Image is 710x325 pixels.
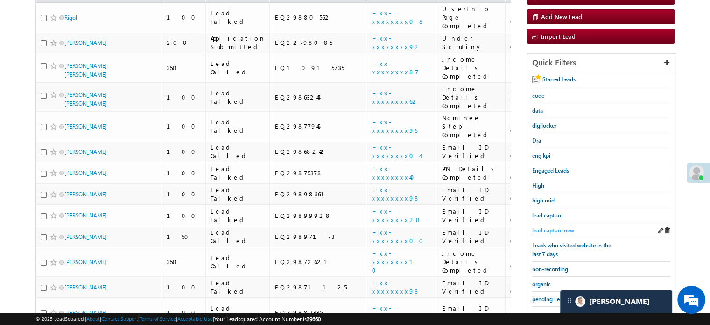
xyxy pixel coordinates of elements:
span: © 2025 LeadSquared | | | | | [35,315,321,324]
div: Lead Talked [211,207,266,224]
a: [PERSON_NAME] [64,284,107,291]
span: Engaged Leads [532,167,569,174]
span: data [532,107,543,114]
a: [PERSON_NAME] [64,169,107,176]
span: high mid [532,197,555,204]
img: carter-drag [566,297,573,304]
a: +xx-xxxxxxxx00 [372,228,429,245]
div: 350 [167,258,201,266]
div: EQ29898361 [274,190,363,198]
div: 100 [167,122,201,130]
a: +xx-xxxxxxxx98 [372,279,420,295]
div: [DATE] 05:38 PM [510,143,573,160]
a: Acceptable Use [177,316,213,322]
div: [DATE] 05:15 PM [510,228,573,245]
a: [PERSON_NAME] [64,39,107,46]
div: [DATE] 04:04 PM [510,279,573,296]
span: Your Leadsquared Account Number is [214,316,321,323]
div: 350 [167,64,201,72]
div: Email ID Verified [442,228,501,245]
div: 100 [167,93,201,101]
a: About [86,316,100,322]
div: Nominee Step Completed [442,114,501,139]
img: Carter [575,296,585,307]
div: 100 [167,283,201,291]
a: +xx-xxxxxxxx62 [372,89,419,105]
div: Email ID Verified [442,279,501,296]
div: Lead Called [211,143,266,160]
div: EQ29877946 [274,122,363,130]
div: [DATE] 05:31 PM [510,165,573,181]
a: [PERSON_NAME] [64,191,107,198]
div: UserInfo Page Completed [442,5,501,30]
a: [PERSON_NAME] [64,148,107,155]
span: Add New Lead [541,13,582,21]
div: Lead Called [211,59,266,76]
a: +xx-xxxxxxxx96 [372,118,417,134]
div: Lead Talked [211,89,266,106]
div: Lead Talked [211,9,266,26]
a: Rigol [64,14,77,21]
span: digilocker [532,122,556,129]
span: Dra [532,137,541,144]
a: +xx-xxxxxxxx40 [372,165,420,181]
div: 100 [167,308,201,317]
div: EQ29897173 [274,232,363,241]
div: EQ29868242 [274,147,363,156]
div: EQ29880562 [274,13,363,22]
a: +xx-xxxxxxxx20 [372,304,426,320]
div: 100 [167,190,201,198]
div: [DATE] 05:18 PM [510,186,573,202]
div: Application Submitted [211,34,266,51]
div: Lead Talked [211,118,266,135]
a: +xx-xxxxxxxx04 [372,143,420,159]
span: High [532,182,544,189]
a: [PERSON_NAME] [64,212,107,219]
textarea: Type your message and hit 'Enter' [12,87,170,246]
a: +xx-xxxxxxxx98 [372,186,420,202]
span: sapprove [532,311,555,318]
div: Lead Talked [211,186,266,202]
span: Import Lead [541,32,576,40]
span: Carter [589,297,650,306]
a: +xx-xxxxxxxx87 [372,59,419,76]
div: Email ID Verified [442,143,501,160]
a: +xx-xxxxxxxx20 [372,207,426,224]
a: +xx-xxxxxxxx10 [372,249,424,274]
a: +xx-xxxxxxxx92 [372,34,421,51]
span: pending Leads [532,296,568,303]
a: Terms of Service [140,316,176,322]
div: EQ10915735 [274,64,363,72]
div: Under Scrutiny [442,34,501,51]
div: EQ29875378 [274,169,363,177]
div: 100 [167,169,201,177]
div: Minimize live chat window [153,5,176,27]
a: Contact Support [101,316,138,322]
div: [DATE] 07:59 PM [510,34,573,51]
span: 39660 [307,316,321,323]
div: [DATE] 08:16 PM [510,9,573,26]
span: organic [532,281,551,288]
div: EQ29887335 [274,308,363,317]
div: Quick Filters [527,54,675,72]
div: [DATE] 05:45 PM [510,89,573,106]
div: Lead Called [211,304,266,321]
a: [PERSON_NAME] [64,233,107,240]
div: [DATE] 05:02 PM [510,253,573,270]
div: Lead Called [211,228,266,245]
div: carter-dragCarter[PERSON_NAME] [560,290,673,313]
a: [PERSON_NAME] [64,259,107,266]
div: EQ29871125 [274,283,363,291]
div: Email ID Verified [442,207,501,224]
span: lead capture new [532,227,574,234]
div: Lead Talked [211,165,266,181]
a: [PERSON_NAME] [64,123,107,130]
div: [DATE] 05:39 PM [510,118,573,135]
span: eng kpi [532,152,550,159]
div: EQ29899928 [274,211,363,220]
div: Income Details Completed [442,249,501,274]
div: [DATE] 06:47 PM [510,59,573,76]
a: [PERSON_NAME] [PERSON_NAME] [64,62,107,78]
div: 100 [167,147,201,156]
em: Start Chat [127,254,169,267]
